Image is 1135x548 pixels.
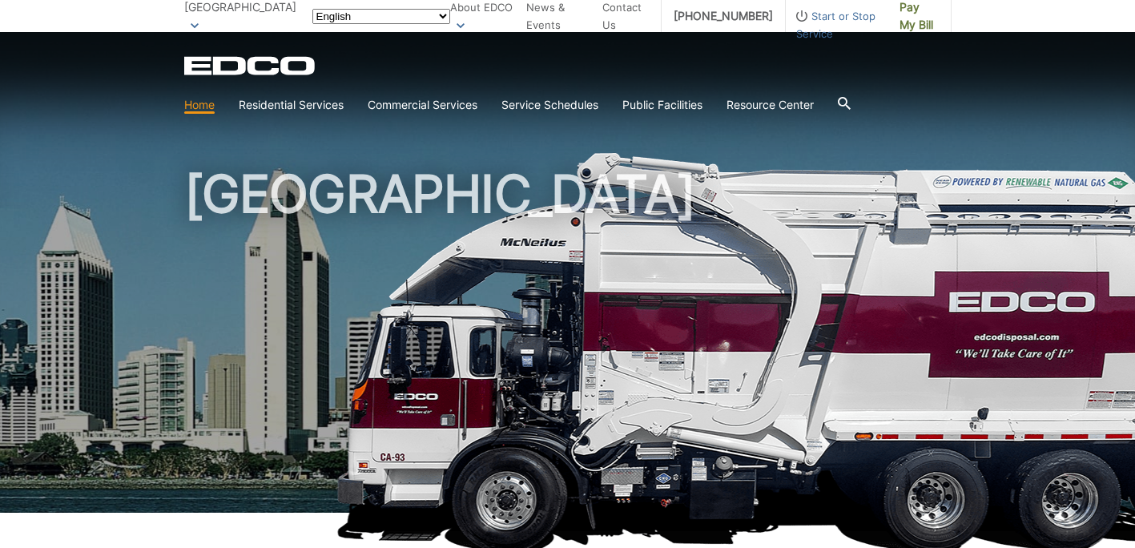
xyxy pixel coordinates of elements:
[184,168,952,520] h1: [GEOGRAPHIC_DATA]
[622,96,702,114] a: Public Facilities
[312,9,450,24] select: Select a language
[184,96,215,114] a: Home
[368,96,477,114] a: Commercial Services
[501,96,598,114] a: Service Schedules
[184,56,317,75] a: EDCD logo. Return to the homepage.
[726,96,814,114] a: Resource Center
[239,96,344,114] a: Residential Services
